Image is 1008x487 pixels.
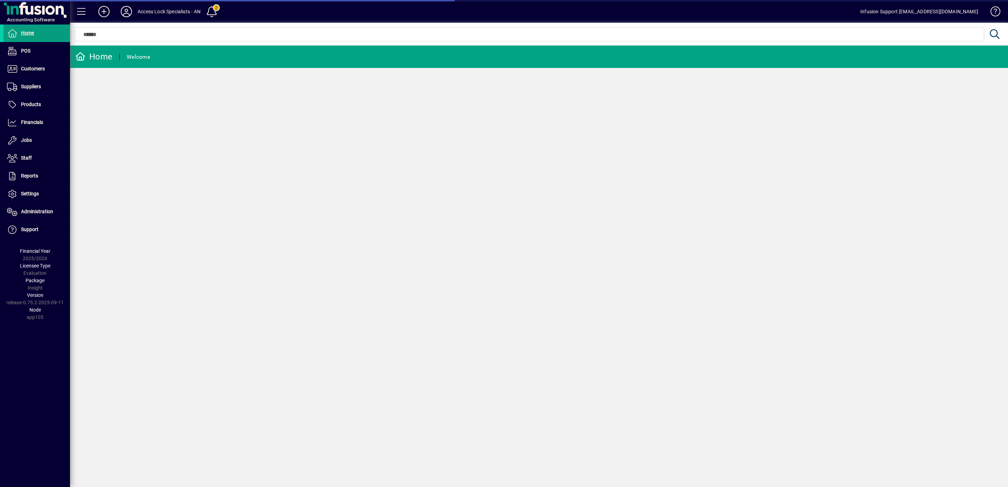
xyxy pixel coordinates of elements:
[138,6,201,17] div: Access Lock Specialists - AN
[3,185,70,203] a: Settings
[860,6,978,17] div: Infusion Support [EMAIL_ADDRESS][DOMAIN_NAME]
[21,209,53,214] span: Administration
[75,51,112,62] div: Home
[21,30,34,36] span: Home
[985,1,999,24] a: Knowledge Base
[21,227,38,232] span: Support
[20,248,50,254] span: Financial Year
[3,114,70,131] a: Financials
[3,60,70,78] a: Customers
[20,263,50,269] span: Licensee Type
[29,307,41,313] span: Node
[127,51,150,63] div: Welcome
[3,42,70,60] a: POS
[21,102,41,107] span: Products
[115,5,138,18] button: Profile
[21,119,43,125] span: Financials
[93,5,115,18] button: Add
[21,48,30,54] span: POS
[21,191,39,196] span: Settings
[3,149,70,167] a: Staff
[3,203,70,221] a: Administration
[21,155,32,161] span: Staff
[26,278,44,283] span: Package
[27,292,43,298] span: Version
[21,173,38,179] span: Reports
[3,221,70,238] a: Support
[3,167,70,185] a: Reports
[21,84,41,89] span: Suppliers
[3,96,70,113] a: Products
[21,137,32,143] span: Jobs
[3,78,70,96] a: Suppliers
[21,66,45,71] span: Customers
[3,132,70,149] a: Jobs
